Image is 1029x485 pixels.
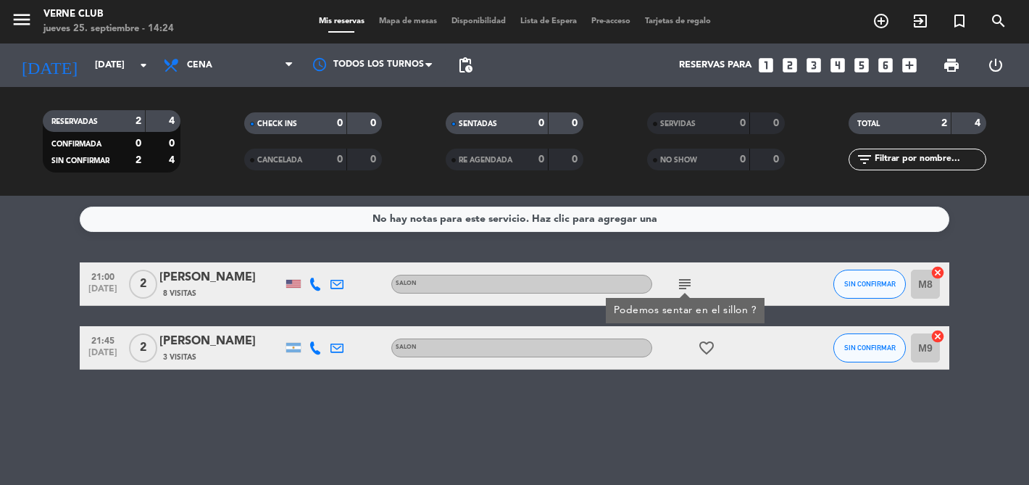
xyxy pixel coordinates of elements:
span: 2 [129,333,157,362]
div: Verne club [43,7,174,22]
div: Podemos sentar en el sillon ? [614,303,757,318]
i: turned_in_not [951,12,968,30]
strong: 0 [773,154,782,165]
span: 8 Visitas [163,288,196,299]
strong: 0 [169,138,178,149]
span: 21:45 [85,331,121,348]
span: [DATE] [85,348,121,365]
i: add_circle_outline [872,12,890,30]
span: Pre-acceso [584,17,638,25]
button: SIN CONFIRMAR [833,333,906,362]
span: CHECK INS [257,120,297,128]
span: 21:00 [85,268,121,284]
span: Cena [187,60,212,70]
span: 3 Visitas [163,352,196,363]
div: LOG OUT [974,43,1018,87]
span: RE AGENDADA [459,157,512,164]
span: Reservas para [679,59,751,71]
div: No hay notas para este servicio. Haz clic para agregar una [372,211,657,228]
span: 2 [129,270,157,299]
span: Disponibilidad [444,17,513,25]
span: Lista de Espera [513,17,584,25]
span: RESERVADAS [51,118,98,125]
strong: 0 [370,154,379,165]
span: Tarjetas de regalo [638,17,718,25]
span: CANCELADA [257,157,302,164]
strong: 0 [572,118,580,128]
span: [DATE] [85,284,121,301]
strong: 0 [337,154,343,165]
strong: 0 [773,118,782,128]
strong: 2 [136,155,141,165]
button: menu [11,9,33,36]
div: jueves 25. septiembre - 14:24 [43,22,174,36]
i: cancel [930,265,945,280]
i: looks_3 [804,56,823,75]
strong: 4 [975,118,983,128]
i: [DATE] [11,49,88,81]
strong: 4 [169,155,178,165]
i: favorite_border [698,339,715,357]
span: SENTADAS [459,120,497,128]
button: SIN CONFIRMAR [833,270,906,299]
strong: 2 [941,118,947,128]
span: TOTAL [857,120,880,128]
span: SIN CONFIRMAR [844,280,896,288]
strong: 4 [169,116,178,126]
strong: 0 [136,138,141,149]
i: subject [676,275,693,293]
i: looks_one [757,56,775,75]
i: looks_4 [828,56,847,75]
i: exit_to_app [912,12,929,30]
strong: 0 [337,118,343,128]
i: cancel [930,329,945,344]
strong: 0 [370,118,379,128]
i: search [990,12,1007,30]
span: SALON [396,344,417,350]
span: SERVIDAS [660,120,696,128]
span: Mis reservas [312,17,372,25]
i: power_settings_new [987,57,1004,74]
strong: 0 [572,154,580,165]
i: looks_6 [876,56,895,75]
strong: 0 [740,154,746,165]
i: arrow_drop_down [135,57,152,74]
span: Mapa de mesas [372,17,444,25]
i: add_box [900,56,919,75]
strong: 0 [740,118,746,128]
i: looks_5 [852,56,871,75]
input: Filtrar por nombre... [873,152,986,167]
i: menu [11,9,33,30]
span: pending_actions [457,57,474,74]
strong: 0 [538,118,544,128]
span: SALON [396,281,417,286]
span: SIN CONFIRMAR [844,344,896,352]
div: [PERSON_NAME] [159,332,283,351]
i: looks_two [780,56,799,75]
span: SIN CONFIRMAR [51,157,109,165]
span: NO SHOW [660,157,697,164]
div: [PERSON_NAME] [159,268,283,287]
strong: 0 [538,154,544,165]
i: filter_list [856,151,873,168]
strong: 2 [136,116,141,126]
span: CONFIRMADA [51,141,101,148]
span: print [943,57,960,74]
